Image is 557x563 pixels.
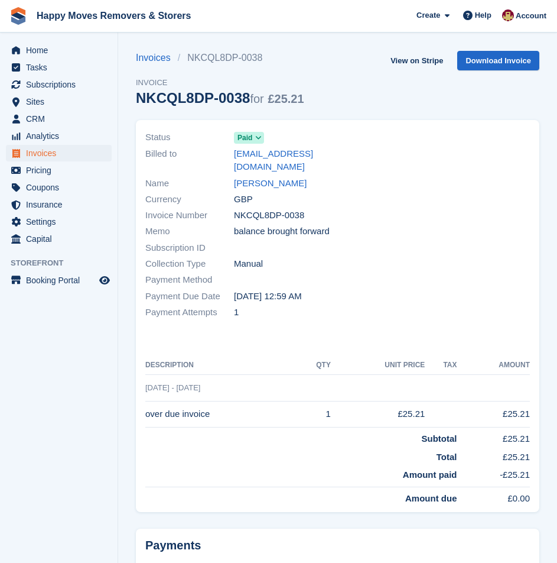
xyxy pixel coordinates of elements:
[6,128,112,144] a: menu
[297,356,331,375] th: QTY
[502,9,514,21] img: Steven Fry
[26,272,97,289] span: Booking Portal
[145,225,234,238] span: Memo
[250,92,263,105] span: for
[422,433,457,444] strong: Subtotal
[234,193,253,206] span: GBP
[145,273,234,287] span: Payment Method
[457,401,530,428] td: £25.21
[26,42,97,59] span: Home
[6,272,112,289] a: menu
[145,538,530,553] h2: Payments
[6,196,112,213] a: menu
[234,147,331,174] a: [EMAIL_ADDRESS][DOMAIN_NAME]
[97,273,112,287] a: Preview store
[26,231,97,247] span: Capital
[234,306,239,319] span: 1
[145,177,234,190] span: Name
[11,257,118,269] span: Storefront
[145,193,234,206] span: Currency
[234,257,263,271] span: Manual
[26,111,97,127] span: CRM
[145,306,234,319] span: Payment Attempts
[32,6,196,25] a: Happy Moves Removers & Storers
[403,470,457,480] strong: Amount paid
[145,257,234,271] span: Collection Type
[6,93,112,110] a: menu
[516,10,546,22] span: Account
[145,147,234,174] span: Billed to
[145,356,297,375] th: Description
[457,428,530,446] td: £25.21
[136,90,304,106] div: NKCQL8DP-0038
[268,92,304,105] span: £25.21
[237,132,252,143] span: Paid
[145,290,234,303] span: Payment Due Date
[26,145,97,161] span: Invoices
[6,213,112,230] a: menu
[6,179,112,196] a: menu
[386,51,448,70] a: View on Stripe
[26,59,97,76] span: Tasks
[457,51,539,70] a: Download Invoice
[297,401,331,428] td: 1
[6,76,112,93] a: menu
[145,401,297,428] td: over due invoice
[475,9,491,21] span: Help
[234,225,330,238] span: balance brought forward
[6,231,112,247] a: menu
[26,76,97,93] span: Subscriptions
[234,131,264,144] a: Paid
[6,111,112,127] a: menu
[26,128,97,144] span: Analytics
[26,162,97,179] span: Pricing
[26,179,97,196] span: Coupons
[234,209,304,222] span: NKCQL8DP-0038
[145,241,234,255] span: Subscription ID
[136,51,178,65] a: Invoices
[331,356,425,375] th: Unit Price
[437,452,457,462] strong: Total
[26,213,97,230] span: Settings
[234,177,307,190] a: [PERSON_NAME]
[136,51,304,65] nav: breadcrumbs
[136,77,304,89] span: Invoice
[6,145,112,161] a: menu
[425,356,457,375] th: Tax
[234,290,302,303] time: 2025-05-20 23:59:59 UTC
[405,493,457,503] strong: Amount due
[26,93,97,110] span: Sites
[9,7,27,25] img: stora-icon-8386f47178a22dfd0bd8f6a31ec36ba5ce8667c1dd55bd0f319d3a0aa187defe.svg
[6,59,112,76] a: menu
[145,383,200,392] span: [DATE] - [DATE]
[457,464,530,487] td: -£25.21
[331,401,425,428] td: £25.21
[457,356,530,375] th: Amount
[457,446,530,464] td: £25.21
[416,9,440,21] span: Create
[6,42,112,59] a: menu
[26,196,97,213] span: Insurance
[6,162,112,179] a: menu
[145,209,234,222] span: Invoice Number
[145,131,234,144] span: Status
[457,487,530,505] td: £0.00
